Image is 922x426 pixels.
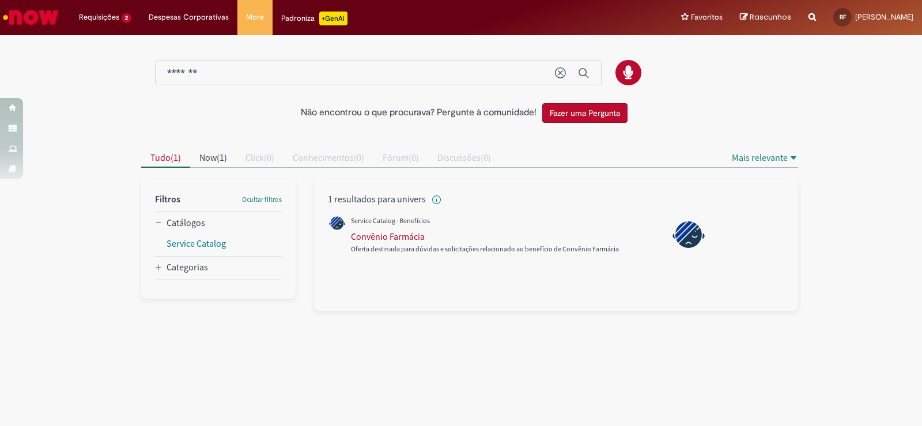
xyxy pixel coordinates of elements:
h2: Não encontrou o que procurava? Pergunte à comunidade! [301,108,536,118]
span: [PERSON_NAME] [855,12,913,22]
span: More [246,12,264,23]
span: Requisições [79,12,119,23]
span: Despesas Corporativas [149,12,229,23]
span: Rascunhos [750,12,791,22]
p: +GenAi [319,12,347,25]
span: Favoritos [691,12,723,23]
a: Rascunhos [740,12,791,23]
button: Fazer uma Pergunta [542,103,628,123]
span: 2 [122,13,131,23]
img: ServiceNow [1,6,61,29]
span: RF [840,13,846,21]
div: Padroniza [281,12,347,25]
